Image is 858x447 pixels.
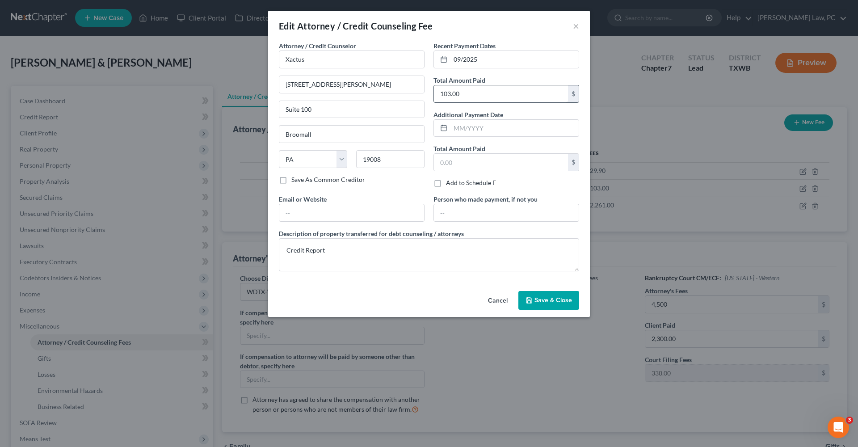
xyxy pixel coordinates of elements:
[446,178,496,187] label: Add to Schedule F
[573,21,579,31] button: ×
[291,175,365,184] label: Save As Common Creditor
[568,154,579,171] div: $
[450,120,579,137] input: MM/YYYY
[279,42,356,50] span: Attorney / Credit Counselor
[434,204,579,221] input: --
[828,417,849,438] iframe: Intercom live chat
[279,51,425,68] input: Search creditor by name...
[279,21,295,31] span: Edit
[279,76,424,93] input: Enter address...
[433,41,496,51] label: Recent Payment Dates
[450,51,579,68] input: MM/YYYY
[846,417,853,424] span: 3
[433,194,538,204] label: Person who made payment, if not you
[433,110,503,119] label: Additional Payment Date
[534,296,572,304] span: Save & Close
[518,291,579,310] button: Save & Close
[297,21,433,31] span: Attorney / Credit Counseling Fee
[279,101,424,118] input: Apt, Suite, etc...
[568,85,579,102] div: $
[434,85,568,102] input: 0.00
[279,229,464,238] label: Description of property transferred for debt counseling / attorneys
[433,144,485,153] label: Total Amount Paid
[279,194,327,204] label: Email or Website
[279,126,424,143] input: Enter city...
[433,76,485,85] label: Total Amount Paid
[481,292,515,310] button: Cancel
[356,150,425,168] input: Enter zip...
[434,154,568,171] input: 0.00
[279,204,424,221] input: --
